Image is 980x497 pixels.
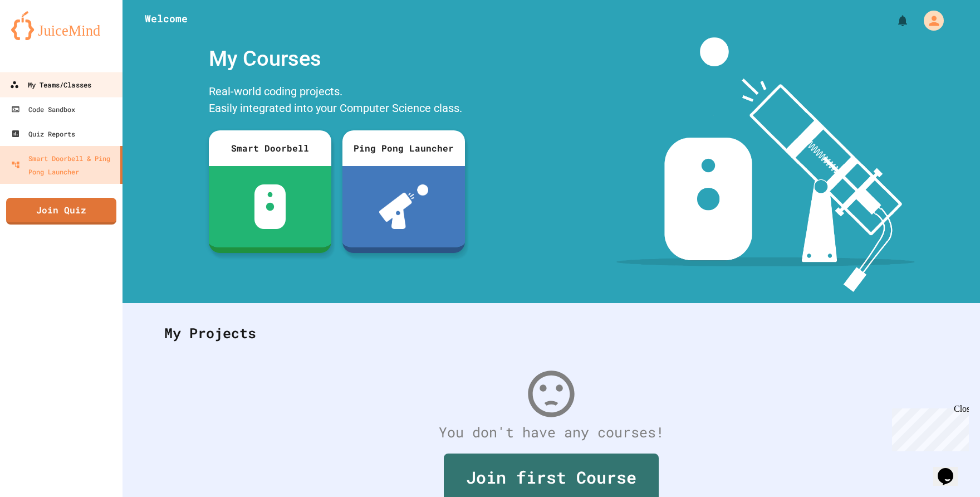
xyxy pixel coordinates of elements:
div: My Teams/Classes [10,78,91,92]
div: Smart Doorbell & Ping Pong Launcher [11,152,116,178]
div: My Notifications [875,11,912,30]
img: ppl-with-ball.png [379,184,429,229]
div: Chat with us now!Close [4,4,77,71]
img: banner-image-my-projects.png [616,37,915,292]
div: My Account [912,8,947,33]
div: My Projects [153,311,949,355]
div: You don't have any courses! [153,422,949,443]
a: Join Quiz [6,198,116,225]
iframe: chat widget [933,452,969,486]
div: Quiz Reports [11,127,75,140]
div: Smart Doorbell [209,130,331,166]
div: Ping Pong Launcher [342,130,465,166]
div: Real-world coding projects. Easily integrated into your Computer Science class. [203,80,471,122]
img: sdb-white.svg [254,184,286,229]
iframe: chat widget [888,404,969,451]
img: logo-orange.svg [11,11,111,40]
div: Code Sandbox [11,103,75,116]
div: My Courses [203,37,471,80]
